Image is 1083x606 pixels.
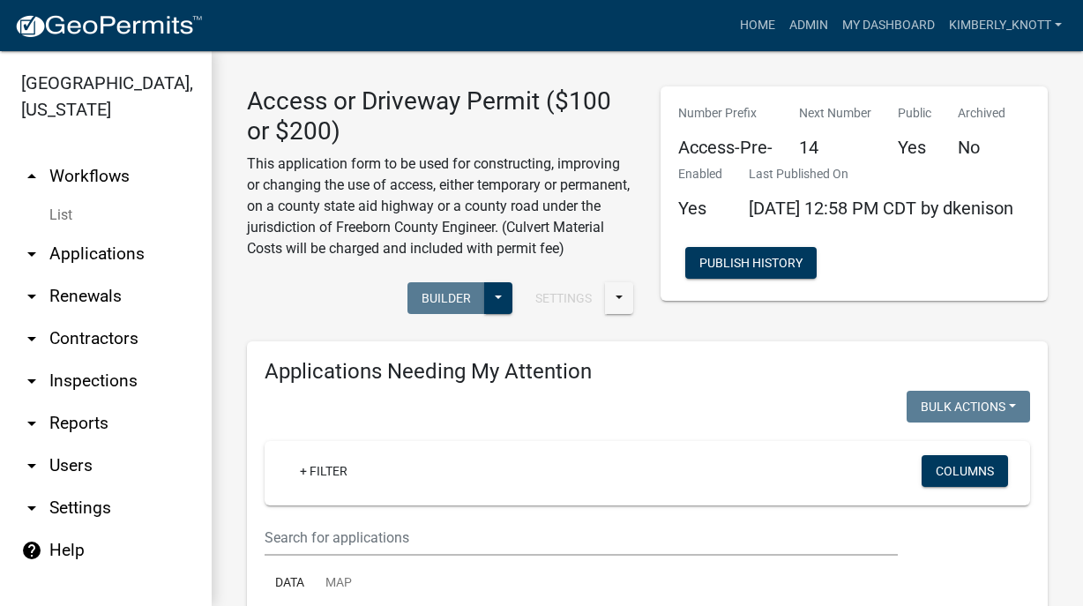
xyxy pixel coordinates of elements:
[21,413,42,434] i: arrow_drop_down
[835,9,942,42] a: My Dashboard
[21,328,42,349] i: arrow_drop_down
[678,165,722,183] p: Enabled
[678,104,773,123] p: Number Prefix
[21,370,42,392] i: arrow_drop_down
[407,282,485,314] button: Builder
[21,540,42,561] i: help
[247,86,634,146] h3: Access or Driveway Permit ($100 or $200)
[21,286,42,307] i: arrow_drop_down
[922,455,1008,487] button: Columns
[21,498,42,519] i: arrow_drop_down
[958,104,1005,123] p: Archived
[21,455,42,476] i: arrow_drop_down
[21,166,42,187] i: arrow_drop_up
[898,104,931,123] p: Public
[749,198,1013,219] span: [DATE] 12:58 PM CDT by dkenison
[942,9,1069,42] a: kimberly_knott
[521,282,606,314] button: Settings
[678,198,722,219] h5: Yes
[286,455,362,487] a: + Filter
[782,9,835,42] a: Admin
[265,359,1030,385] h4: Applications Needing My Attention
[265,520,898,556] input: Search for applications
[685,258,817,272] wm-modal-confirm: Workflow Publish History
[799,137,871,158] h5: 14
[247,153,634,259] p: This application form to be used for constructing, improving or changing the use of access, eithe...
[733,9,782,42] a: Home
[898,137,931,158] h5: Yes
[21,243,42,265] i: arrow_drop_down
[685,247,817,279] button: Publish History
[958,137,1005,158] h5: No
[907,391,1030,423] button: Bulk Actions
[749,165,1013,183] p: Last Published On
[799,104,871,123] p: Next Number
[678,137,773,158] h5: Access-Pre-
